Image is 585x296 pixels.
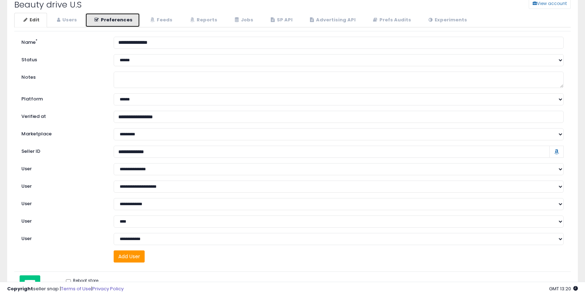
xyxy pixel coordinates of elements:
a: Edit [14,13,47,27]
label: Seller ID [16,146,108,155]
a: SP API [262,13,300,27]
label: Marketplace [16,128,108,137]
a: Reports [181,13,225,27]
label: Name [16,37,108,46]
label: User [16,163,108,172]
a: Terms of Use [61,285,91,292]
label: Platform [16,93,108,103]
label: User [16,233,108,242]
label: User [16,215,108,225]
div: seller snap | | [7,286,124,292]
a: Preferences [85,13,140,27]
a: Privacy Policy [92,285,124,292]
label: Verified at [16,111,108,120]
span: 2025-09-7 13:20 GMT [549,285,578,292]
strong: Copyright [7,285,33,292]
label: Status [16,54,108,63]
label: User [16,181,108,190]
a: Advertising API [301,13,363,27]
a: Jobs [226,13,261,27]
a: Feeds [141,13,180,27]
a: Users [48,13,84,27]
label: Notes [16,72,108,81]
label: Reboot store [66,278,98,285]
input: Reboot store [66,279,71,284]
button: Add User [114,250,145,263]
a: Prefs Audits [364,13,419,27]
a: Experiments [419,13,475,27]
label: User [16,198,108,207]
